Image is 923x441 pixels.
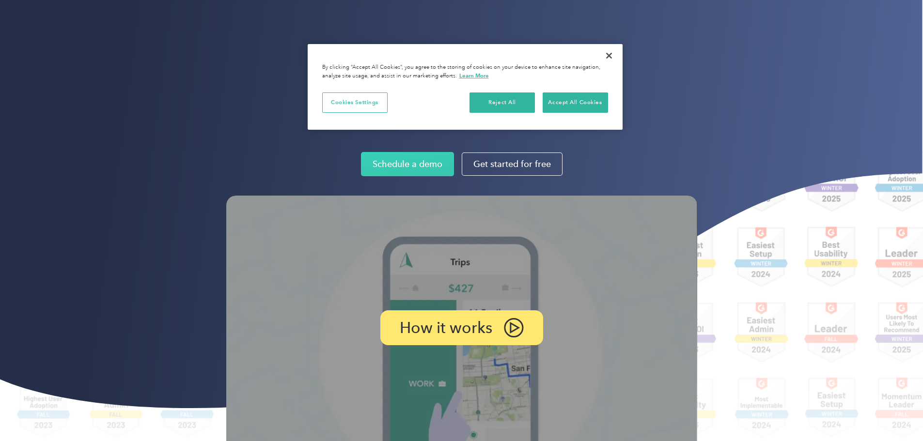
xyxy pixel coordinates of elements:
[322,63,608,80] div: By clicking “Accept All Cookies”, you agree to the storing of cookies on your device to enhance s...
[543,92,608,113] button: Accept All Cookies
[322,92,388,113] button: Cookies Settings
[469,92,535,113] button: Reject All
[308,44,623,130] div: Cookie banner
[400,321,492,335] p: How it works
[462,152,563,176] a: Get started for free
[361,152,454,176] a: Schedule a demo
[459,72,489,79] a: More information about your privacy, opens in a new tab
[308,44,623,130] div: Privacy
[598,45,620,66] button: Close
